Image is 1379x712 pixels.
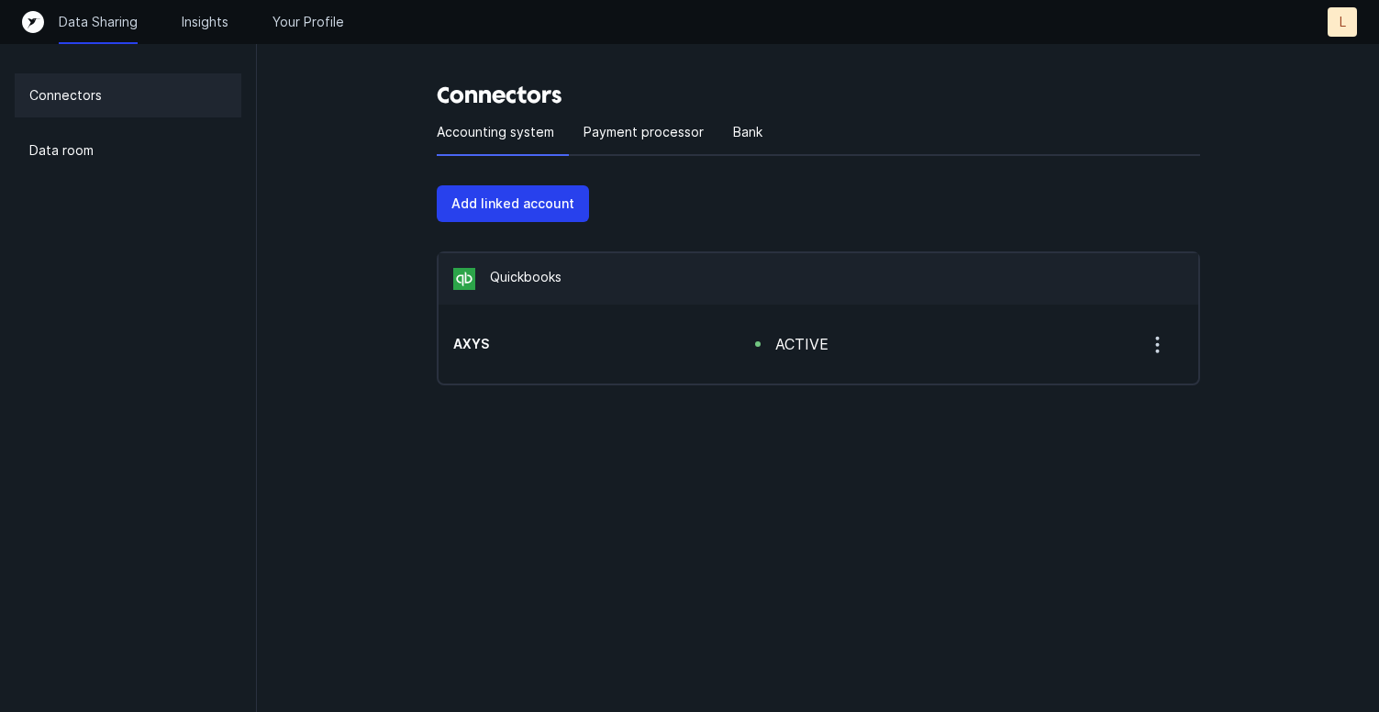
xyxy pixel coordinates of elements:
p: Bank [733,121,762,143]
p: L [1340,13,1346,31]
a: Data Sharing [59,13,138,31]
h5: AXYS [453,335,696,353]
p: Accounting system [437,121,554,143]
p: Payment processor [584,121,704,143]
a: Connectors [15,73,241,117]
p: Data room [29,139,94,161]
h3: Connectors [437,81,1200,110]
div: active [775,333,829,355]
a: Insights [182,13,228,31]
button: Add linked account [437,185,589,222]
div: account ending [453,335,696,353]
a: Your Profile [272,13,344,31]
p: Connectors [29,84,102,106]
button: L [1328,7,1357,37]
p: Add linked account [451,193,574,215]
a: Data room [15,128,241,172]
p: Quickbooks [490,268,562,290]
